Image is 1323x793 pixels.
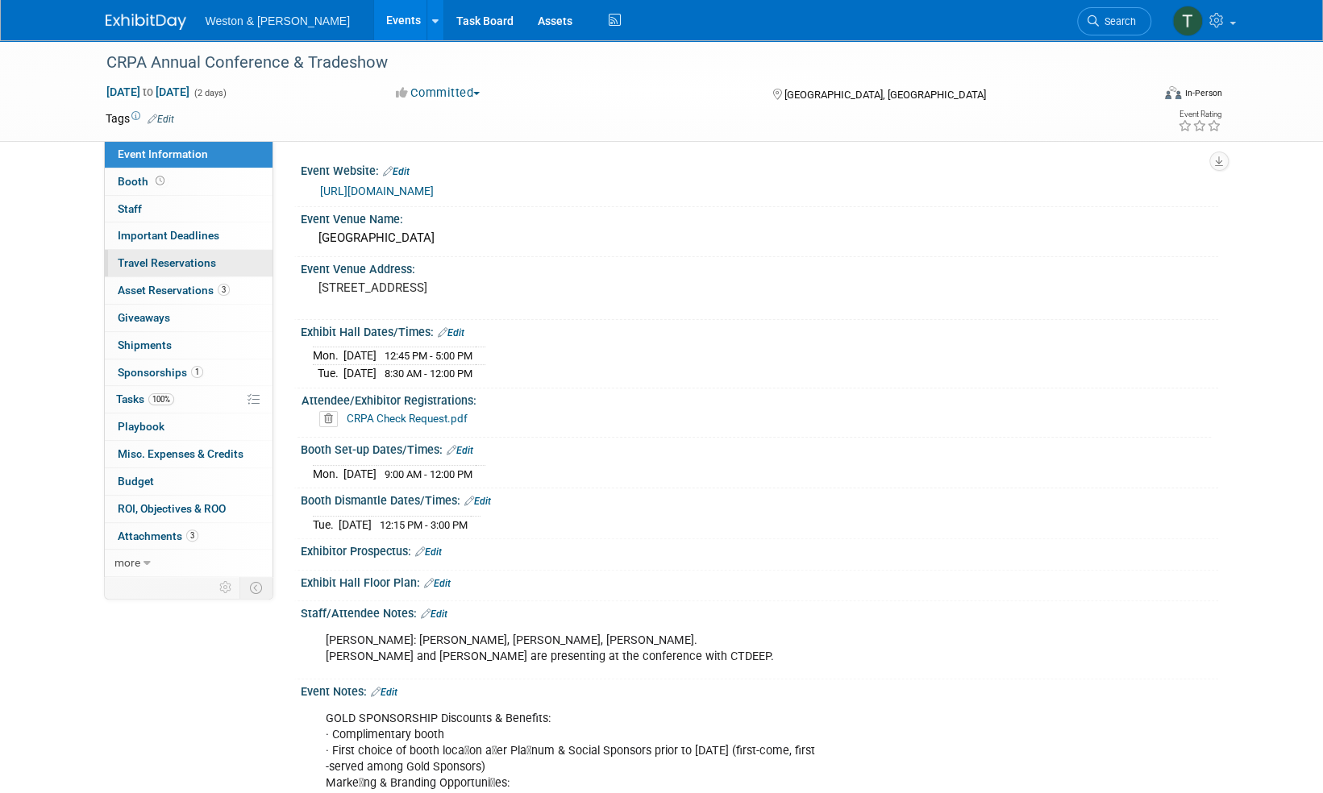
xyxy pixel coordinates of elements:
a: CRPA Check Request.pdf [347,412,468,425]
span: Important Deadlines [118,229,219,242]
div: Booth Set-up Dates/Times: [301,438,1218,459]
div: Event Notes: [301,679,1218,700]
div: [PERSON_NAME]: [PERSON_NAME], [PERSON_NAME], [PERSON_NAME]. [PERSON_NAME] and [PERSON_NAME] are p... [314,625,1041,673]
td: Toggle Event Tabs [239,577,273,598]
span: Sponsorships [118,366,203,379]
span: Budget [118,475,154,488]
div: Attendee/Exhibitor Registrations: [302,388,1211,409]
span: Event Information [118,147,208,160]
img: Format-Inperson.png [1165,86,1181,99]
a: Delete attachment? [319,413,344,425]
div: CRPA Annual Conference & Tradeshow [101,48,1127,77]
img: ExhibitDay [106,14,186,30]
span: [GEOGRAPHIC_DATA], [GEOGRAPHIC_DATA] [784,89,986,101]
span: Playbook [118,420,164,433]
a: Edit [424,578,451,589]
td: Tags [106,110,174,127]
span: 9:00 AM - 12:00 PM [385,468,472,480]
img: Theresa Neri-Miller [1172,6,1203,36]
span: 100% [148,393,174,405]
div: Event Rating [1177,110,1221,118]
div: [GEOGRAPHIC_DATA] [313,226,1206,251]
span: (2 days) [193,88,227,98]
a: Edit [383,166,410,177]
div: Exhibit Hall Dates/Times: [301,320,1218,341]
span: 12:15 PM - 3:00 PM [380,519,468,531]
span: Misc. Expenses & Credits [118,447,243,460]
td: Mon. [313,347,343,365]
span: 8:30 AM - 12:00 PM [385,367,472,380]
div: Event Website: [301,159,1218,180]
a: Event Information [105,141,273,168]
a: Budget [105,468,273,495]
span: Booth [118,175,168,188]
a: Edit [148,114,174,125]
a: Playbook [105,413,273,440]
a: Attachments3 [105,523,273,550]
div: Event Venue Address: [301,257,1218,277]
span: Travel Reservations [118,256,216,269]
td: [DATE] [343,365,377,382]
span: 1 [191,366,203,378]
a: Important Deadlines [105,222,273,249]
a: [URL][DOMAIN_NAME] [320,185,434,197]
div: Staff/Attendee Notes: [301,601,1218,622]
span: Weston & [PERSON_NAME] [206,15,350,27]
td: Tue. [313,365,343,382]
span: 12:45 PM - 5:00 PM [385,350,472,362]
div: Event Venue Name: [301,207,1218,227]
span: Asset Reservations [118,284,230,297]
span: Tasks [116,392,174,405]
a: ROI, Objectives & ROO [105,496,273,522]
a: Tasks100% [105,386,273,413]
div: In-Person [1184,87,1221,99]
a: Edit [421,608,447,620]
a: Misc. Expenses & Credits [105,441,273,467]
span: Booth not reserved yet [152,175,168,187]
span: 3 [218,284,230,296]
div: Event Format [1056,84,1222,108]
a: Edit [464,496,491,507]
a: Staff [105,196,273,222]
a: Asset Reservations3 [105,277,273,304]
td: [DATE] [343,347,377,365]
a: more [105,550,273,576]
a: Sponsorships1 [105,359,273,386]
a: Search [1077,7,1151,35]
a: Booth [105,168,273,195]
span: to [140,85,156,98]
a: Edit [447,445,473,456]
span: Search [1099,15,1136,27]
div: Exhibitor Prospectus: [301,539,1218,560]
span: [DATE] [DATE] [106,85,190,99]
a: Giveaways [105,305,273,331]
td: [DATE] [343,465,377,482]
a: Edit [371,687,397,698]
a: Edit [438,327,464,338]
div: Booth Dismantle Dates/Times: [301,488,1218,509]
pre: [STREET_ADDRESS] [318,280,665,295]
span: Shipments [118,338,172,351]
td: Mon. [313,465,343,482]
span: 3 [186,529,198,542]
button: Committed [390,85,486,102]
span: Staff [118,202,142,215]
a: Shipments [105,332,273,359]
a: Edit [415,546,442,558]
span: Giveaways [118,311,170,324]
span: ROI, Objectives & ROO [118,502,226,515]
span: Attachments [118,529,198,542]
div: Exhibit Hall Floor Plan: [301,571,1218,592]
a: Travel Reservations [105,250,273,276]
span: more [114,556,140,569]
td: Tue. [313,516,339,533]
td: Personalize Event Tab Strip [212,577,240,598]
td: [DATE] [339,516,372,533]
